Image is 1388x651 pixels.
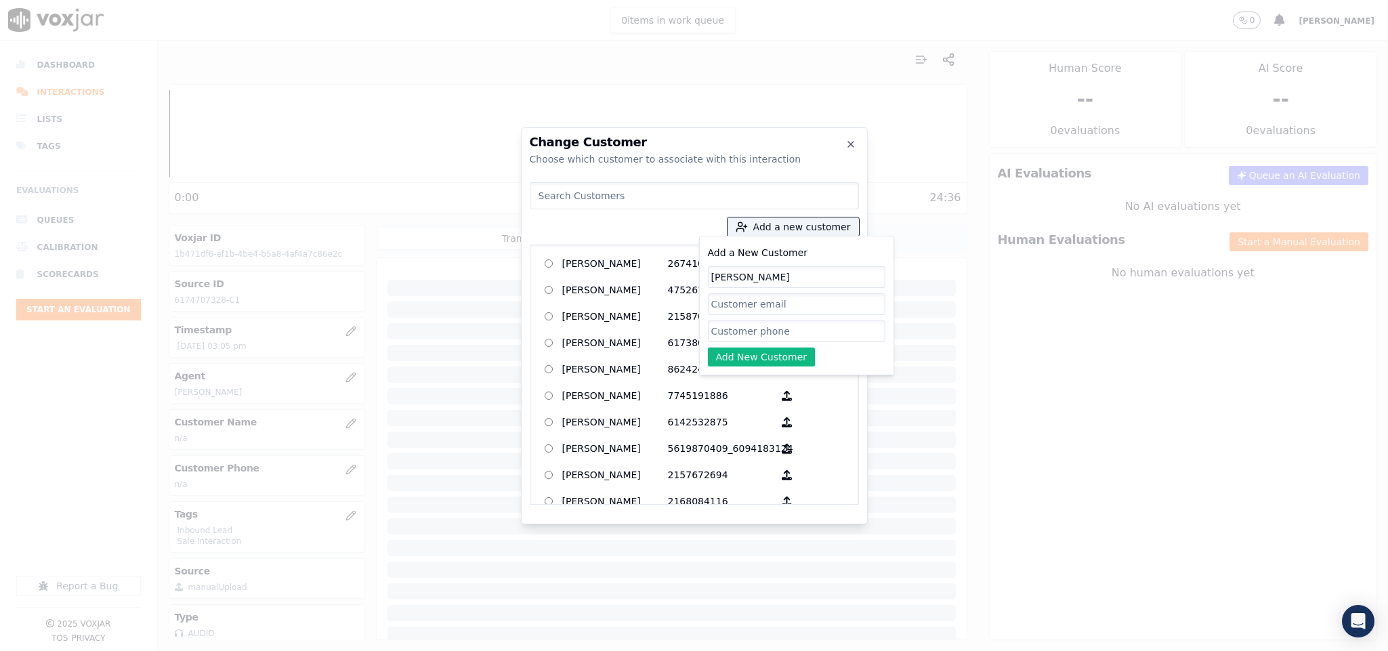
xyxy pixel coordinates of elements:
input: Customer email [708,293,885,315]
div: Choose which customer to associate with this interaction [530,152,859,166]
button: [PERSON_NAME] 2157672694 [774,465,800,486]
input: [PERSON_NAME] 2157672694 [545,471,553,480]
input: Customer phone [708,320,885,342]
p: [PERSON_NAME] [562,280,668,301]
p: 2158707614 [668,306,774,327]
button: [PERSON_NAME] 7745191886 [774,385,800,406]
p: [PERSON_NAME] [562,465,668,486]
h2: Change Customer [530,136,859,148]
p: [PERSON_NAME] [562,306,668,327]
button: Add New Customer [708,348,816,366]
p: [PERSON_NAME] [562,412,668,433]
p: 2168084116 [668,491,774,512]
p: [PERSON_NAME] [562,385,668,406]
p: 2674106790 [668,253,774,274]
input: [PERSON_NAME] 2158707614 [545,312,553,321]
div: Open Intercom Messenger [1342,605,1374,637]
p: 5619870409_6094183124 [668,438,774,459]
button: [PERSON_NAME] 6142532875 [774,412,800,433]
p: 4752610421 [668,280,774,301]
label: Add a New Customer [708,247,808,258]
input: [PERSON_NAME] 2168084116 [545,497,553,506]
p: 6142532875 [668,412,774,433]
input: [PERSON_NAME] 7745191886 [545,392,553,400]
p: 8624240326 [668,359,774,380]
input: Customer name [708,266,885,288]
p: [PERSON_NAME] [562,491,668,512]
p: 2157672694 [668,465,774,486]
input: [PERSON_NAME] 2674106790 [545,259,553,268]
button: [PERSON_NAME] 2168084116 [774,491,800,512]
button: Add a new customer [728,217,859,236]
p: [PERSON_NAME] [562,438,668,459]
p: 6173808758 [668,333,774,354]
input: Search Customers [530,182,859,209]
input: [PERSON_NAME] 4752610421 [545,286,553,295]
p: [PERSON_NAME] [562,333,668,354]
p: [PERSON_NAME] [562,359,668,380]
button: [PERSON_NAME] 5619870409_6094183124 [774,438,800,459]
p: [PERSON_NAME] [562,253,668,274]
input: [PERSON_NAME] 6142532875 [545,418,553,427]
input: [PERSON_NAME] 6173808758 [545,339,553,348]
p: 7745191886 [668,385,774,406]
input: [PERSON_NAME] 5619870409_6094183124 [545,444,553,453]
input: [PERSON_NAME] 8624240326 [545,365,553,374]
